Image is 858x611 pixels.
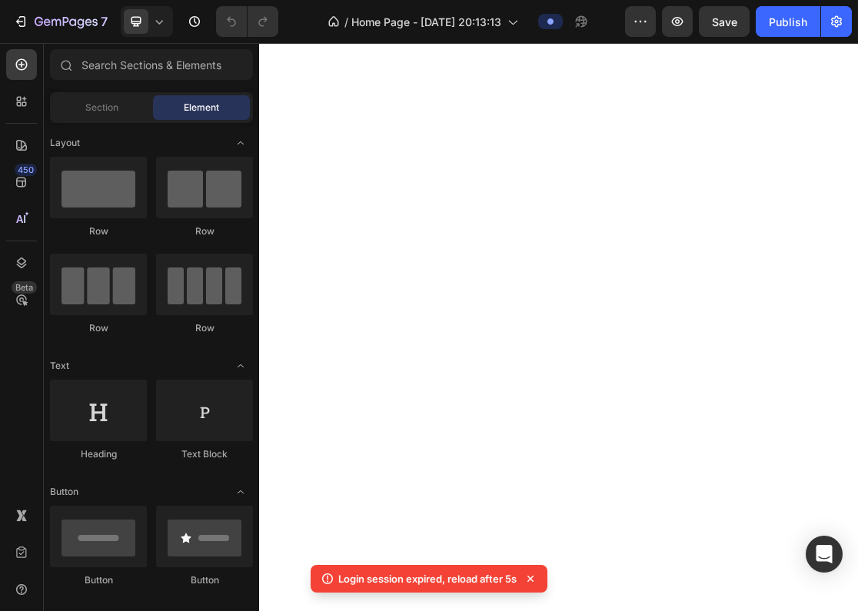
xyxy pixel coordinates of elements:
[216,6,278,37] div: Undo/Redo
[156,573,253,587] div: Button
[15,164,37,176] div: 450
[101,12,108,31] p: 7
[228,354,253,378] span: Toggle open
[50,224,147,238] div: Row
[338,571,517,586] p: Login session expired, reload after 5s
[156,447,253,461] div: Text Block
[806,536,843,573] div: Open Intercom Messenger
[50,447,147,461] div: Heading
[50,136,80,150] span: Layout
[228,131,253,155] span: Toggle open
[344,14,348,30] span: /
[756,6,820,37] button: Publish
[351,14,501,30] span: Home Page - [DATE] 20:13:13
[259,43,858,611] iframe: Design area
[85,101,118,115] span: Section
[699,6,750,37] button: Save
[50,49,253,80] input: Search Sections & Elements
[50,573,147,587] div: Button
[50,321,147,335] div: Row
[12,281,37,294] div: Beta
[156,224,253,238] div: Row
[184,101,219,115] span: Element
[50,485,78,499] span: Button
[712,15,737,28] span: Save
[156,321,253,335] div: Row
[769,14,807,30] div: Publish
[6,6,115,37] button: 7
[228,480,253,504] span: Toggle open
[50,359,69,373] span: Text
